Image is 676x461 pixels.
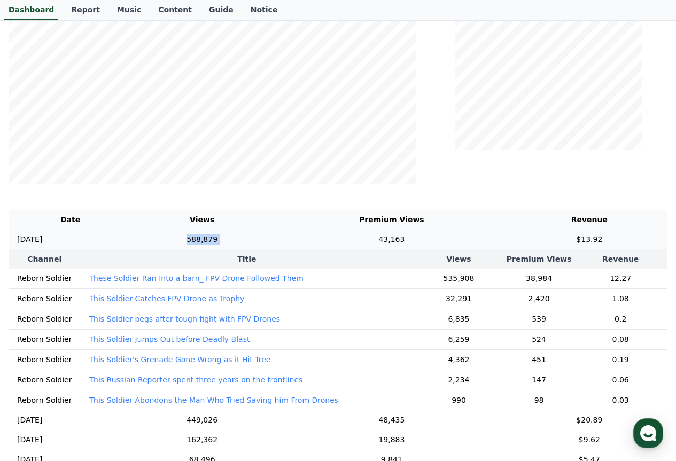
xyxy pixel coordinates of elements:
[15,155,193,181] a: Enter a message.
[44,113,79,123] div: Creward
[22,162,92,173] span: Enter a message.
[504,329,574,349] td: 524
[413,269,504,289] td: 535,908
[511,210,667,230] th: Revenue
[138,339,205,365] a: Settings
[504,349,574,370] td: 451
[272,410,511,430] td: 48,435
[17,434,42,446] p: [DATE]
[9,269,80,289] td: Reborn Soldier
[89,395,338,405] button: This Soldier Abondons the Man Who Tried Saving him From Drones
[504,390,574,410] td: 98
[573,269,667,289] td: 12.27
[573,390,667,410] td: 0.03
[80,249,413,269] th: Title
[504,309,574,329] td: 539
[112,84,196,97] button: See business hours
[89,354,270,365] button: This Soldier's Grenade Gone Wrong as it Hit Tree
[158,355,184,363] span: Settings
[504,249,574,269] th: Premium Views
[511,230,667,249] td: $13.92
[106,211,148,218] b: Channel Talk
[413,390,504,410] td: 990
[9,288,80,309] td: Reborn Soldier
[573,329,667,349] td: 0.08
[511,410,667,430] td: $20.89
[573,309,667,329] td: 0.2
[89,374,302,385] button: This Russian Reporter spent three years on the frontlines
[116,86,184,96] span: See business hours
[413,329,504,349] td: 6,259
[132,230,272,249] td: 588,879
[89,273,303,284] button: These Soldier Ran Into a barn_ FPV Drone Followed Them
[27,355,46,363] span: Home
[573,370,667,390] td: 0.06
[573,349,667,370] td: 0.19
[504,370,574,390] td: 147
[413,309,504,329] td: 6,835
[71,339,138,365] a: Messages
[9,349,80,370] td: Reborn Soldier
[9,249,80,269] th: Channel
[132,430,272,450] td: 162,362
[13,109,196,149] a: Creward[DATE] Hello, YouTube generally provides performance data [DATE], but there may be occasio...
[89,355,120,364] span: Messages
[9,390,80,410] td: Reborn Soldier
[9,309,80,329] td: Reborn Soldier
[504,288,574,309] td: 2,420
[89,293,244,304] button: This Soldier Catches FPV Drone as Trophy
[413,349,504,370] td: 4,362
[61,210,147,219] a: Powered byChannel Talk
[272,430,511,450] td: 19,883
[132,210,272,230] th: Views
[573,249,667,269] th: Revenue
[573,288,667,309] td: 1.08
[9,370,80,390] td: Reborn Soldier
[84,114,105,122] div: [DATE]
[511,430,667,450] td: $9.62
[9,329,80,349] td: Reborn Soldier
[17,415,42,426] p: [DATE]
[504,269,574,289] td: 38,984
[73,185,148,193] span: Will respond in minutes
[413,288,504,309] td: 32,291
[89,334,250,345] button: This Soldier Jumps Out before Deadly Blast
[272,230,511,249] td: 43,163
[9,210,132,230] th: Date
[413,249,504,269] th: Views
[17,234,42,245] p: [DATE]
[72,211,147,218] span: Powered by
[132,410,272,430] td: 449,026
[413,370,504,390] td: 2,234
[13,80,75,97] h1: CReward
[44,123,188,144] div: Hello, YouTube generally provides performance data [DATE], but there may be occasional delays.
[89,314,280,324] button: This Soldier begs after tough fight with FPV Drones
[3,339,71,365] a: Home
[272,210,511,230] th: Premium Views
